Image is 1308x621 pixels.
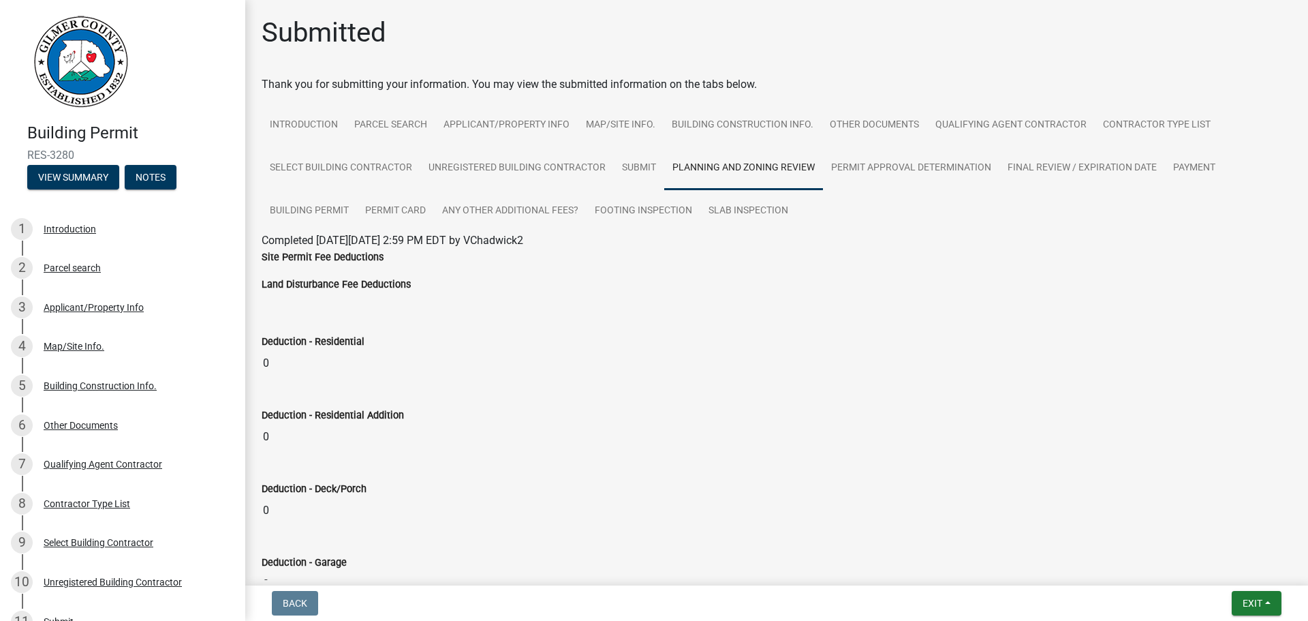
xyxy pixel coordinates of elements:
[44,421,118,430] div: Other Documents
[1165,147,1224,190] a: Payment
[823,147,999,190] a: Permit Approval Determination
[125,172,176,183] wm-modal-confirm: Notes
[11,297,33,318] div: 3
[927,104,1095,147] a: Qualifying Agent Contractor
[27,123,234,143] h4: Building Permit
[44,381,157,391] div: Building Construction Info.
[262,253,384,262] label: Site Permit Fee Deductions
[44,499,130,509] div: Contractor Type List
[262,280,411,290] label: Land Disturbance Fee Deductions
[11,493,33,515] div: 8
[262,147,420,190] a: Select Building Contractor
[822,104,927,147] a: Other Documents
[44,538,153,547] div: Select Building Contractor
[435,104,578,147] a: Applicant/Property Info
[346,104,435,147] a: Parcel search
[272,591,318,616] button: Back
[262,16,386,49] h1: Submitted
[262,558,347,568] label: Deduction - Garage
[125,165,176,190] button: Notes
[11,335,33,357] div: 4
[27,165,119,190] button: View Summary
[1243,598,1262,609] span: Exit
[262,190,357,233] a: Building Permit
[664,147,823,190] a: Planning and Zoning Review
[664,104,822,147] a: Building Construction Info.
[44,577,182,587] div: Unregistered Building Contractor
[27,172,119,183] wm-modal-confirm: Summary
[420,147,614,190] a: Unregistered Building Contractor
[578,104,664,147] a: Map/Site Info.
[11,414,33,436] div: 6
[700,190,796,233] a: Slab Inspection
[262,411,404,421] label: Deduction - Residential Addition
[11,532,33,554] div: 9
[587,190,700,233] a: Footing Inspection
[44,342,104,351] div: Map/Site Info.
[262,104,346,147] a: Introduction
[11,375,33,397] div: 5
[999,147,1165,190] a: Final Review / Expiration Date
[262,234,523,247] span: Completed [DATE][DATE] 2:59 PM EDT by VChadwick2
[11,571,33,593] div: 10
[27,14,129,109] img: Gilmer County, Georgia
[434,190,587,233] a: Any other Additional Fees?
[11,257,33,279] div: 2
[44,224,96,234] div: Introduction
[11,453,33,475] div: 7
[44,303,144,312] div: Applicant/Property Info
[262,337,364,347] label: Deduction - Residential
[27,149,218,162] span: RES-3280
[1095,104,1219,147] a: Contractor Type List
[283,598,307,609] span: Back
[1232,591,1281,616] button: Exit
[614,147,664,190] a: Submit
[44,263,101,273] div: Parcel search
[11,218,33,240] div: 1
[262,76,1292,93] div: Thank you for submitting your information. You may view the submitted information on the tabs below.
[44,459,162,469] div: Qualifying Agent Contractor
[262,485,367,494] label: Deduction - Deck/Porch
[357,190,434,233] a: Permit Card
